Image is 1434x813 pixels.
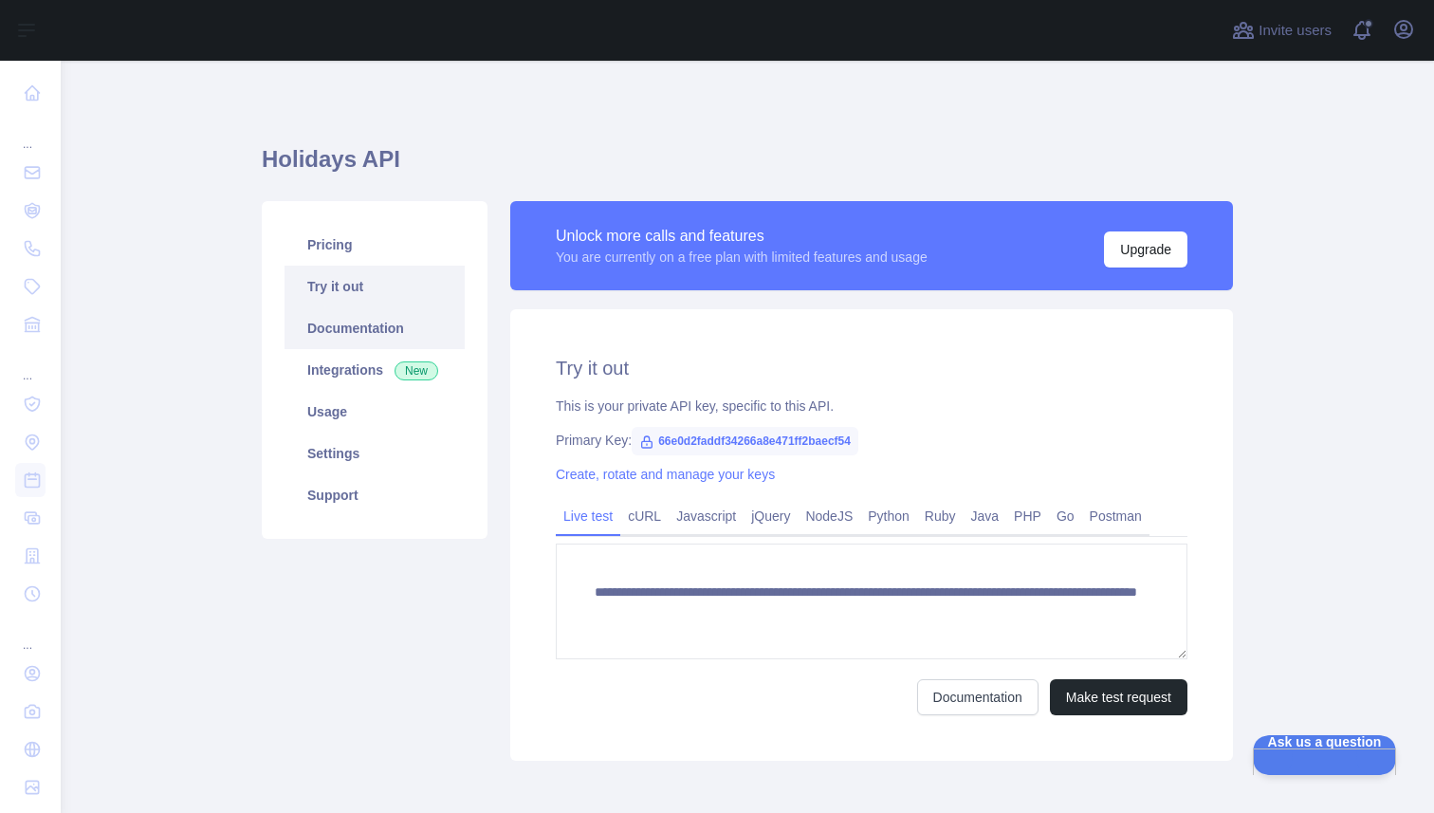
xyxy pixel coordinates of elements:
[556,397,1187,416] div: This is your private API key, specific to this API.
[15,615,46,653] div: ...
[1253,735,1396,775] iframe: Help Scout Beacon - Open
[917,501,964,531] a: Ruby
[556,467,775,482] a: Create, rotate and manage your keys
[556,225,928,248] div: Unlock more calls and features
[1104,231,1187,268] button: Upgrade
[262,144,1233,190] h1: Holidays API
[556,501,620,531] a: Live test
[964,501,1007,531] a: Java
[556,355,1187,381] h2: Try it out
[1082,501,1149,531] a: Postman
[1228,15,1335,46] button: Invite users
[744,501,798,531] a: jQuery
[1259,20,1332,42] span: Invite users
[285,307,465,349] a: Documentation
[1049,501,1082,531] a: Go
[395,361,438,380] span: New
[285,391,465,433] a: Usage
[285,224,465,266] a: Pricing
[15,345,46,383] div: ...
[285,349,465,391] a: Integrations New
[285,266,465,307] a: Try it out
[285,433,465,474] a: Settings
[556,248,928,267] div: You are currently on a free plan with limited features and usage
[15,114,46,152] div: ...
[1006,501,1049,531] a: PHP
[285,474,465,516] a: Support
[798,501,860,531] a: NodeJS
[860,501,917,531] a: Python
[632,427,858,455] span: 66e0d2faddf34266a8e471ff2baecf54
[556,431,1187,450] div: Primary Key:
[1050,679,1187,715] button: Make test request
[917,679,1039,715] a: Documentation
[620,501,669,531] a: cURL
[669,501,744,531] a: Javascript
